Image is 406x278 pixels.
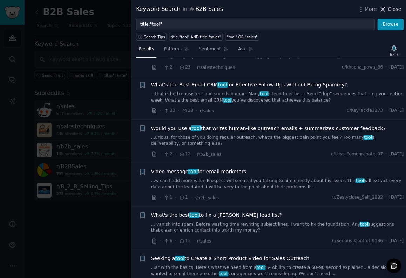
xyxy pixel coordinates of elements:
span: · [160,194,161,201]
span: r/b2b_sales [197,152,222,157]
span: u/KeyTackle3173 [347,108,383,114]
div: "tool" OR "sales" [226,34,257,39]
button: Track [387,43,401,58]
span: Video message for email marketers [151,168,246,175]
span: · [160,107,161,115]
div: Track [389,52,399,57]
span: What's the best to fix a [PERSON_NAME] lead list? [151,212,282,219]
span: 13 [179,238,190,244]
span: · [175,64,176,71]
span: 1 [163,194,172,201]
span: in [183,6,187,13]
span: tool [175,256,185,261]
a: title:"tool" AND title:"sales" [169,33,223,41]
span: · [385,108,387,114]
span: 6 [163,238,172,244]
span: u/Less_Pomegranate_07 [331,151,383,157]
span: u/Serious_Control_9186 [332,238,383,244]
a: Ask [236,44,256,58]
span: tool [189,212,199,218]
a: Patterns [161,44,191,58]
span: tool [363,135,373,140]
button: Close [379,6,401,13]
a: Seeking atoolto Create a Short Product Video for Sales Outreach [151,255,309,262]
span: · [385,194,387,201]
a: ... vanish into spam. Before wasting time rewriting subject lines, I want to fix the foundation. ... [151,221,404,234]
span: u/Zestyclose_Self_2892 [332,194,383,201]
span: · [385,151,387,157]
span: tool [256,265,265,270]
a: ...urious, for those of you doing regular outreach, what’s the biggest pain point you feel? Too m... [151,135,404,147]
a: "tool" OR "sales" [225,33,259,41]
span: Results [138,46,154,52]
a: ...ar with the basics. Here’s what we need from atool: \- Ability to create a 60–90 second explai... [151,265,404,277]
span: u/khocha_powa_86 [342,64,383,71]
span: Close [388,6,401,13]
span: More [365,6,377,13]
span: Sentiment [199,46,221,52]
a: Results [136,44,156,58]
span: tool [359,222,369,227]
div: Keyword Search B2B Sales [136,5,223,14]
span: [DATE] [389,64,404,71]
span: r/salestechniques [197,65,235,70]
span: Patterns [164,46,181,52]
a: What's the besttoolto fix a [PERSON_NAME] lead list? [151,212,282,219]
a: Would you use atoolthat writes human-like outreach emails + summarizes customer feedback? [151,125,386,132]
a: Sentiment [196,44,231,58]
span: 23 [179,64,190,71]
span: tool [355,178,365,183]
button: Browse [377,19,404,31]
span: · [178,107,179,115]
span: · [160,237,161,245]
span: tool [259,91,269,96]
span: r/b2b_sales [194,195,219,200]
span: tool [223,98,232,103]
a: What’s the Best Email CRMtoolfor Effective Follow-Ups Without Being Spammy? [151,81,347,89]
button: More [357,6,377,13]
span: · [160,64,161,71]
span: · [193,237,194,245]
span: Would you use a that writes human-like outreach emails + summarizes customer feedback? [151,125,386,132]
span: · [193,150,194,158]
span: 1 [179,194,188,201]
span: [DATE] [389,238,404,244]
span: 28 [182,108,193,114]
span: tool [191,125,201,131]
span: tool [188,169,198,174]
span: [DATE] [389,194,404,201]
span: · [175,150,176,158]
span: · [175,237,176,245]
span: Ask [238,46,246,52]
span: · [190,194,192,201]
span: tool [219,271,228,276]
div: title:"tool" AND title:"sales" [171,34,221,39]
span: [DATE] [389,108,404,114]
span: 12 [179,151,190,157]
span: · [385,64,387,71]
span: · [160,150,161,158]
span: [DATE] [389,151,404,157]
span: r/sales [197,239,211,244]
span: Search Tips [144,34,165,39]
span: tool [217,82,228,88]
span: Seeking a to Create a Short Product Video for Sales Outreach [151,255,309,262]
input: Try a keyword related to your business [136,19,375,31]
span: 2 [163,64,172,71]
a: ...that is both consistent and sounds human. Manytools tend to either: - Send “drip” sequences th... [151,91,404,103]
span: r/sales [200,109,214,114]
a: Video messagetoolfor email marketers [151,168,246,175]
span: · [196,107,197,115]
span: · [385,238,387,244]
span: What’s the Best Email CRM for Effective Follow-Ups Without Being Spammy? [151,81,347,89]
span: 33 [163,108,175,114]
span: 2 [163,151,172,157]
span: · [193,64,194,71]
span: · [175,194,176,201]
button: Search Tips [136,33,167,41]
a: ...w can I add more value Prospect will see real you talking to him directly about his issues Thi... [151,178,404,190]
